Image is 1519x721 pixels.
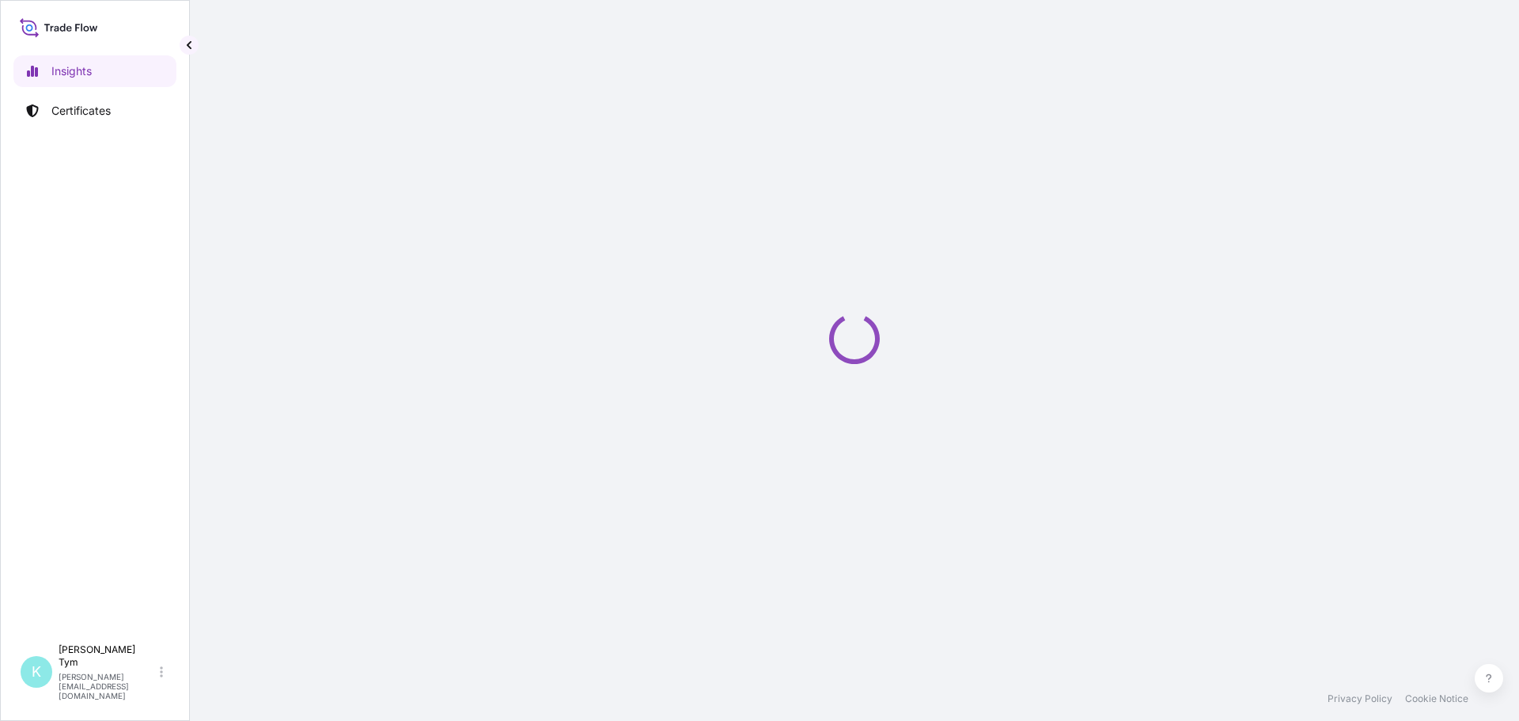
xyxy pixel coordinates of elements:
[1405,693,1468,705] a: Cookie Notice
[13,55,176,87] a: Insights
[59,643,157,669] p: [PERSON_NAME] Tym
[32,664,41,680] span: K
[13,95,176,127] a: Certificates
[1328,693,1392,705] a: Privacy Policy
[59,672,157,700] p: [PERSON_NAME][EMAIL_ADDRESS][DOMAIN_NAME]
[51,63,92,79] p: Insights
[51,103,111,119] p: Certificates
